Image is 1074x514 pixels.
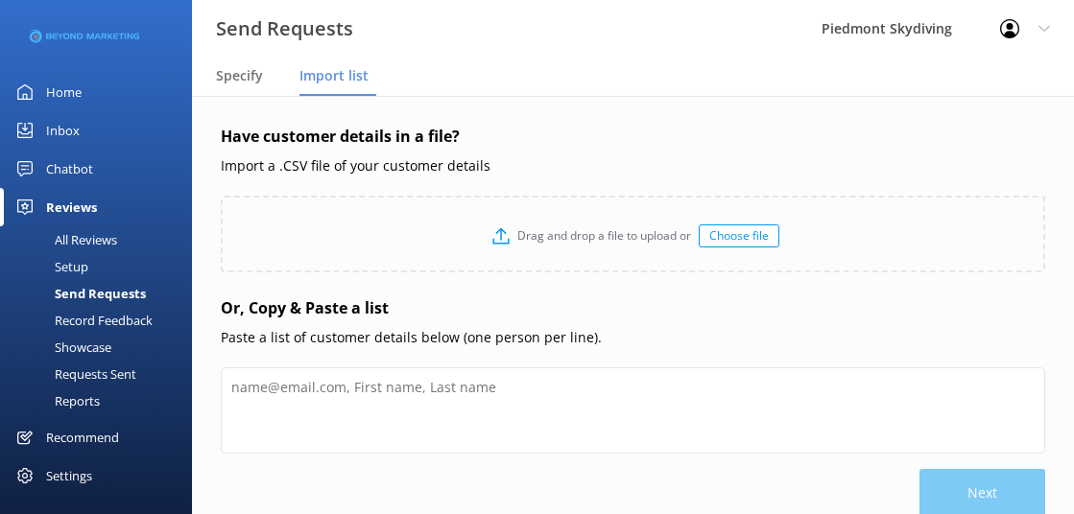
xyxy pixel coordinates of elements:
[12,361,192,387] a: Requests Sent
[699,224,779,247] div: Choose file
[46,456,92,495] div: Settings
[216,66,263,85] span: Specify
[46,150,93,188] div: Chatbot
[12,280,146,307] div: Send Requests
[12,280,192,307] a: Send Requests
[12,334,192,361] a: Showcase
[12,253,192,280] a: Setup
[12,307,153,334] div: Record Feedback
[221,296,1045,321] h4: Or, Copy & Paste a list
[46,418,119,456] div: Recommend
[46,73,82,111] div: Home
[216,13,353,44] h3: Send Requests
[46,188,97,226] div: Reviews
[12,307,192,334] a: Record Feedback
[12,253,88,280] div: Setup
[510,226,699,245] p: Drag and drop a file to upload or
[12,361,136,387] div: Requests Sent
[12,226,192,253] a: All Reviews
[221,327,1045,348] p: Paste a list of customer details below (one person per line).
[12,226,117,253] div: All Reviews
[12,387,100,414] div: Reports
[221,125,1045,150] h4: Have customer details in a file?
[46,111,80,150] div: Inbox
[299,66,369,85] span: Import list
[12,334,111,361] div: Showcase
[12,387,192,414] a: Reports
[221,155,1045,176] p: Import a .CSV file of your customer details
[29,21,139,53] img: 3-1676954853.png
